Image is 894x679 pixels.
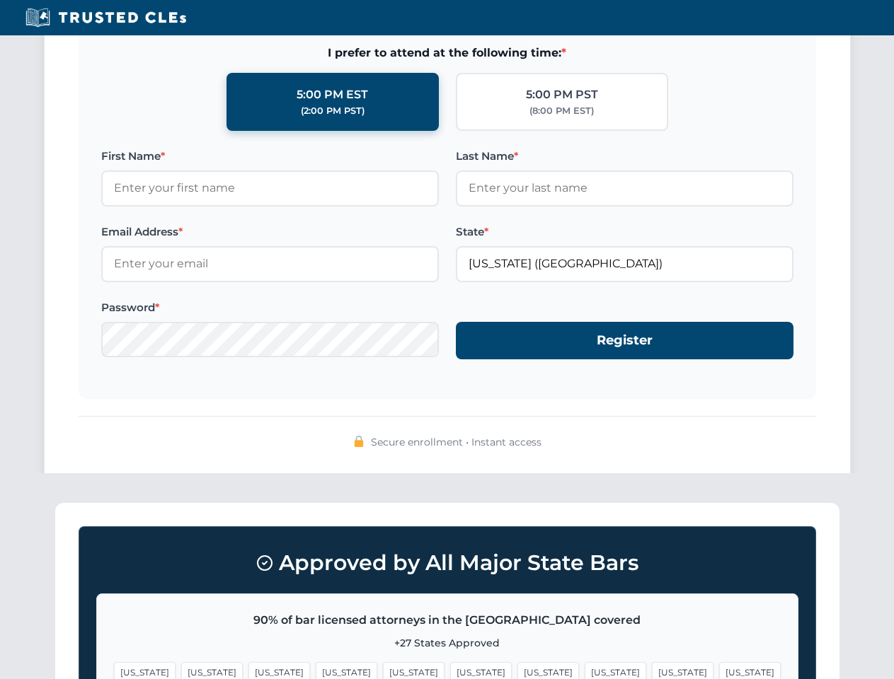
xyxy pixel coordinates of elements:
[456,246,793,282] input: Florida (FL)
[101,170,439,206] input: Enter your first name
[297,86,368,104] div: 5:00 PM EST
[101,148,439,165] label: First Name
[101,246,439,282] input: Enter your email
[101,224,439,240] label: Email Address
[456,322,793,359] button: Register
[456,170,793,206] input: Enter your last name
[456,148,793,165] label: Last Name
[526,86,598,104] div: 5:00 PM PST
[21,7,190,28] img: Trusted CLEs
[301,104,365,118] div: (2:00 PM PST)
[353,436,365,447] img: 🔒
[101,299,439,316] label: Password
[114,611,781,629] p: 90% of bar licensed attorneys in the [GEOGRAPHIC_DATA] covered
[101,44,793,62] span: I prefer to attend at the following time:
[96,544,798,582] h3: Approved by All Major State Bars
[371,434,541,450] span: Secure enrollment • Instant access
[529,104,594,118] div: (8:00 PM EST)
[114,635,781,651] p: +27 States Approved
[456,224,793,240] label: State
